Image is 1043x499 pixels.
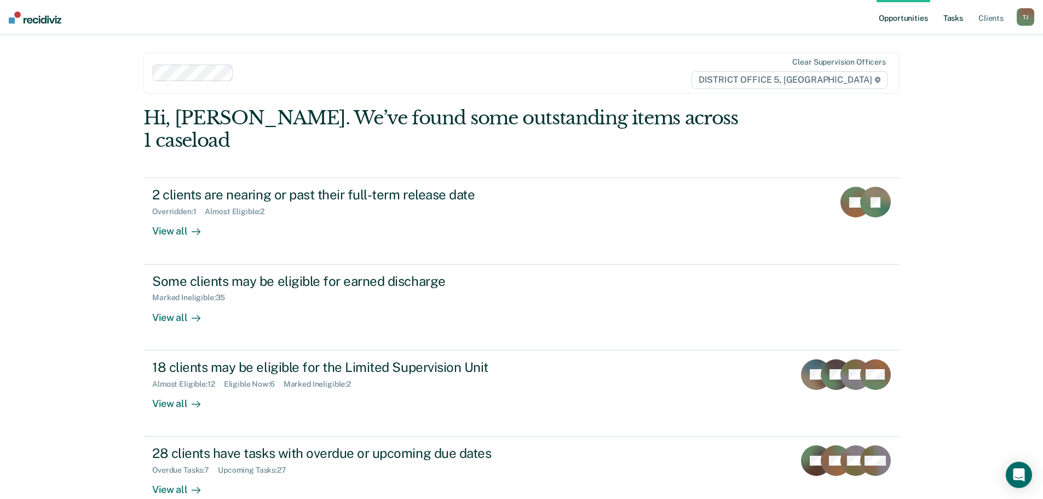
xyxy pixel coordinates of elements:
div: 28 clients have tasks with overdue or upcoming due dates [152,445,537,461]
div: 18 clients may be eligible for the Limited Supervision Unit [152,359,537,375]
div: View all [152,475,214,496]
a: 18 clients may be eligible for the Limited Supervision UnitAlmost Eligible:12Eligible Now:6Marked... [143,351,900,437]
div: Marked Ineligible : 2 [284,380,360,389]
div: Some clients may be eligible for earned discharge [152,273,537,289]
div: Clear supervision officers [792,58,885,67]
div: T J [1017,8,1034,26]
div: Eligible Now : 6 [224,380,284,389]
div: Upcoming Tasks : 27 [218,466,295,475]
div: View all [152,388,214,410]
div: Marked Ineligible : 35 [152,293,234,302]
a: 2 clients are nearing or past their full-term release dateOverridden:1Almost Eligible:2View all [143,177,900,264]
div: Overridden : 1 [152,207,205,216]
div: View all [152,216,214,238]
div: Open Intercom Messenger [1006,462,1032,488]
img: Recidiviz [9,12,61,24]
div: Hi, [PERSON_NAME]. We’ve found some outstanding items across 1 caseload [143,107,748,152]
a: Some clients may be eligible for earned dischargeMarked Ineligible:35View all [143,265,900,351]
div: Almost Eligible : 2 [205,207,273,216]
button: TJ [1017,8,1034,26]
div: View all [152,302,214,324]
div: Overdue Tasks : 7 [152,466,218,475]
span: DISTRICT OFFICE 5, [GEOGRAPHIC_DATA] [692,71,888,89]
div: Almost Eligible : 12 [152,380,224,389]
div: 2 clients are nearing or past their full-term release date [152,187,537,203]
